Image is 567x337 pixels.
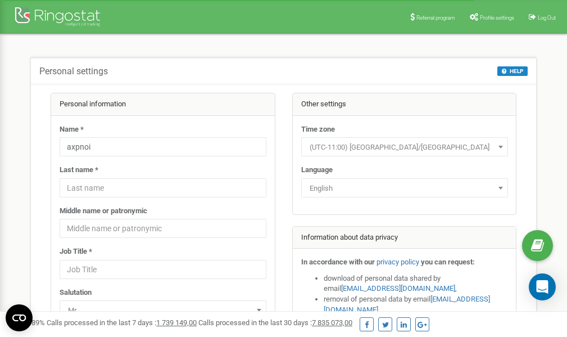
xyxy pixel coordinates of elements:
[416,15,455,21] span: Referral program
[51,93,275,116] div: Personal information
[60,219,266,238] input: Middle name or patronymic
[60,287,92,298] label: Salutation
[301,165,333,176] label: Language
[198,318,352,327] span: Calls processed in the last 30 days :
[60,165,98,176] label: Last name *
[301,124,335,135] label: Time zone
[301,137,508,156] span: (UTC-11:00) Pacific/Midway
[293,93,516,116] div: Other settings
[538,15,556,21] span: Log Out
[377,258,419,266] a: privacy policy
[305,181,504,196] span: English
[63,303,262,318] span: Mr.
[156,318,197,327] u: 1 739 149,00
[60,260,266,279] input: Job Title
[529,273,556,300] div: Open Intercom Messenger
[324,273,508,294] li: download of personal data shared by email ,
[421,258,475,266] strong: you can request:
[60,300,266,320] span: Mr.
[60,124,84,135] label: Name *
[305,140,504,155] span: (UTC-11:00) Pacific/Midway
[39,66,108,77] h5: Personal settings
[312,318,352,327] u: 7 835 073,00
[60,137,266,156] input: Name
[301,178,508,197] span: English
[293,227,516,249] div: Information about data privacy
[60,178,266,197] input: Last name
[60,246,92,257] label: Job Title *
[301,258,375,266] strong: In accordance with our
[6,304,33,331] button: Open CMP widget
[47,318,197,327] span: Calls processed in the last 7 days :
[341,284,455,293] a: [EMAIL_ADDRESS][DOMAIN_NAME]
[60,206,147,217] label: Middle name or patronymic
[324,294,508,315] li: removal of personal data by email ,
[497,66,528,76] button: HELP
[480,15,514,21] span: Profile settings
